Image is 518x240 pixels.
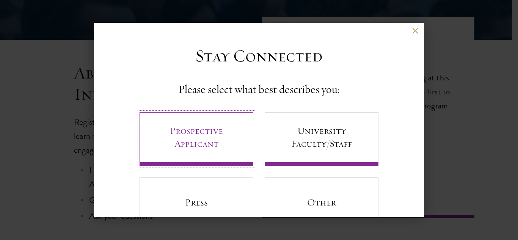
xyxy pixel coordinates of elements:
[178,82,340,97] h4: Please select what best describes you:
[265,112,378,166] a: University Faculty/Staff
[140,112,253,166] a: Prospective Applicant
[265,177,378,231] a: Other
[195,45,323,67] h3: Stay Connected
[140,177,253,231] a: Press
